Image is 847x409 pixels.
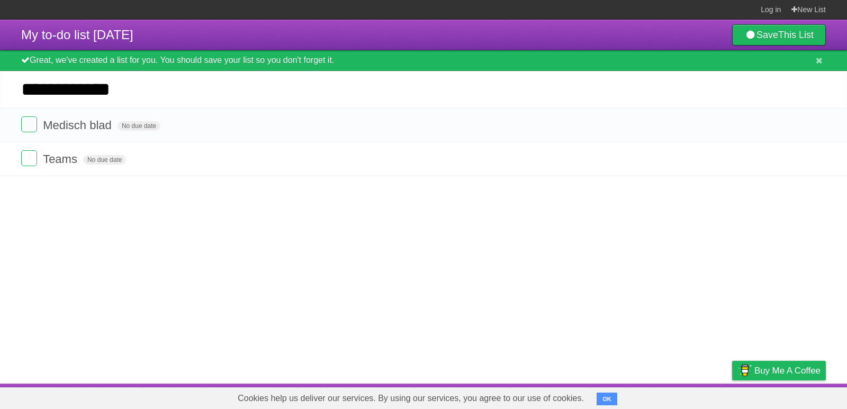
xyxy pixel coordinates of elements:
[43,119,114,132] span: Medisch blad
[759,386,826,406] a: Suggest a feature
[754,361,821,380] span: Buy me a coffee
[21,28,133,42] span: My to-do list [DATE]
[83,155,126,165] span: No due date
[737,361,752,379] img: Buy me a coffee
[227,388,594,409] span: Cookies help us deliver our services. By using our services, you agree to our use of cookies.
[21,150,37,166] label: Done
[21,116,37,132] label: Done
[732,361,826,380] a: Buy me a coffee
[597,393,617,405] button: OK
[118,121,160,131] span: No due date
[591,386,614,406] a: About
[682,386,706,406] a: Terms
[626,386,669,406] a: Developers
[718,386,746,406] a: Privacy
[778,30,814,40] b: This List
[43,152,80,166] span: Teams
[732,24,826,46] a: SaveThis List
